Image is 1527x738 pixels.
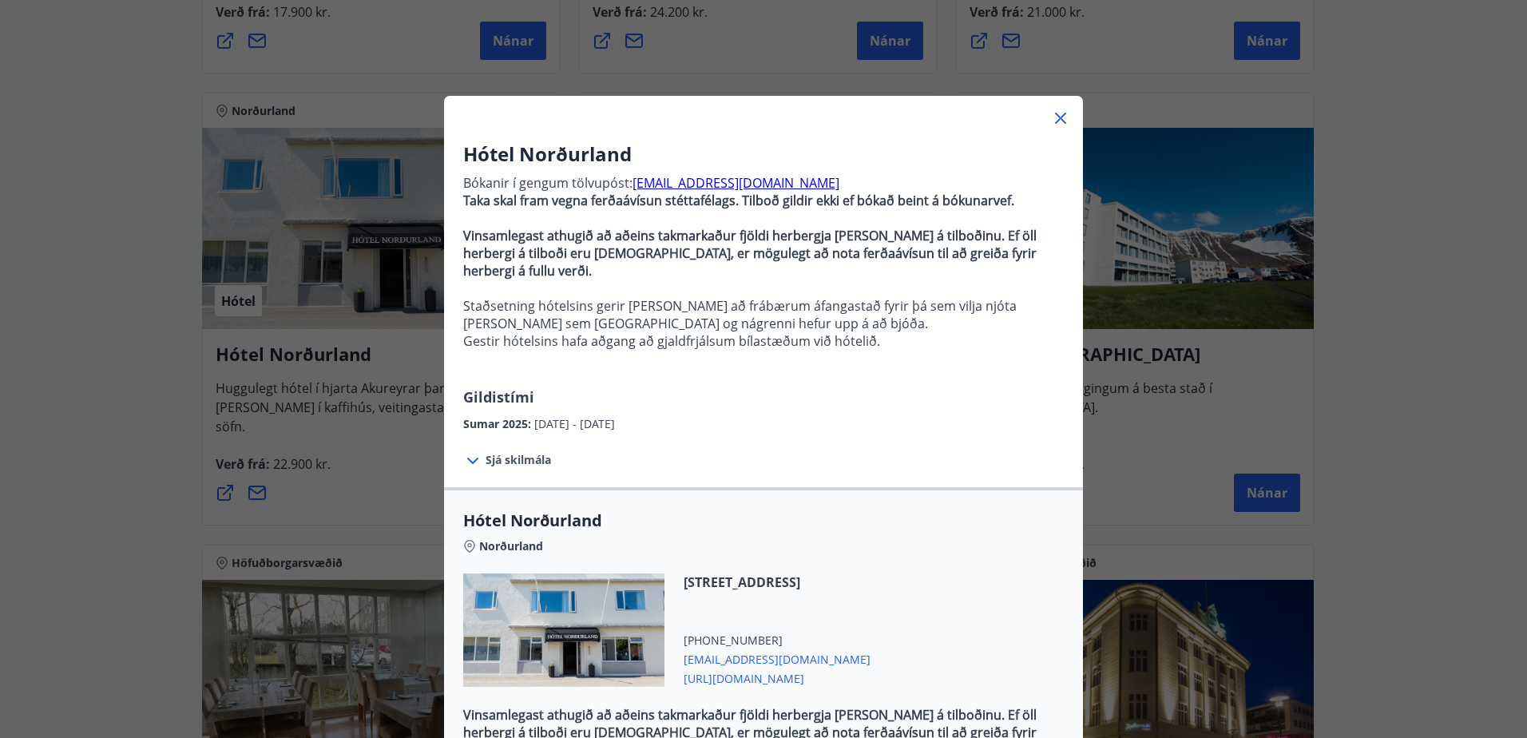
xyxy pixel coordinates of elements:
[684,649,871,668] span: [EMAIL_ADDRESS][DOMAIN_NAME]
[463,141,1064,168] h3: Hótel Norðurland
[463,174,1064,192] p: Bókanir í gengum tölvupóst:
[463,227,1037,280] strong: Vinsamlegast athugið að aðeins takmarkaður fjöldi herbergja [PERSON_NAME] á tilboðinu. Ef öll her...
[486,452,551,468] span: Sjá skilmála
[479,538,543,554] span: Norðurland
[463,297,1064,332] p: Staðsetning hótelsins gerir [PERSON_NAME] að frábærum áfangastað fyrir þá sem vilja njóta [PERSON...
[463,510,1064,532] span: Hótel Norðurland
[463,387,534,407] span: Gildistími
[463,416,534,431] span: Sumar 2025 :
[534,416,615,431] span: [DATE] - [DATE]
[684,633,871,649] span: [PHONE_NUMBER]
[463,332,1064,350] p: Gestir hótelsins hafa aðgang að gjaldfrjálsum bílastæðum við hótelið.
[633,174,839,192] a: [EMAIL_ADDRESS][DOMAIN_NAME]
[684,668,871,687] span: [URL][DOMAIN_NAME]
[463,192,1014,209] strong: Taka skal fram vegna ferðaávísun stéttafélags. Tilboð gildir ekki ef bókað beint á bókunarvef.
[684,573,871,591] span: [STREET_ADDRESS]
